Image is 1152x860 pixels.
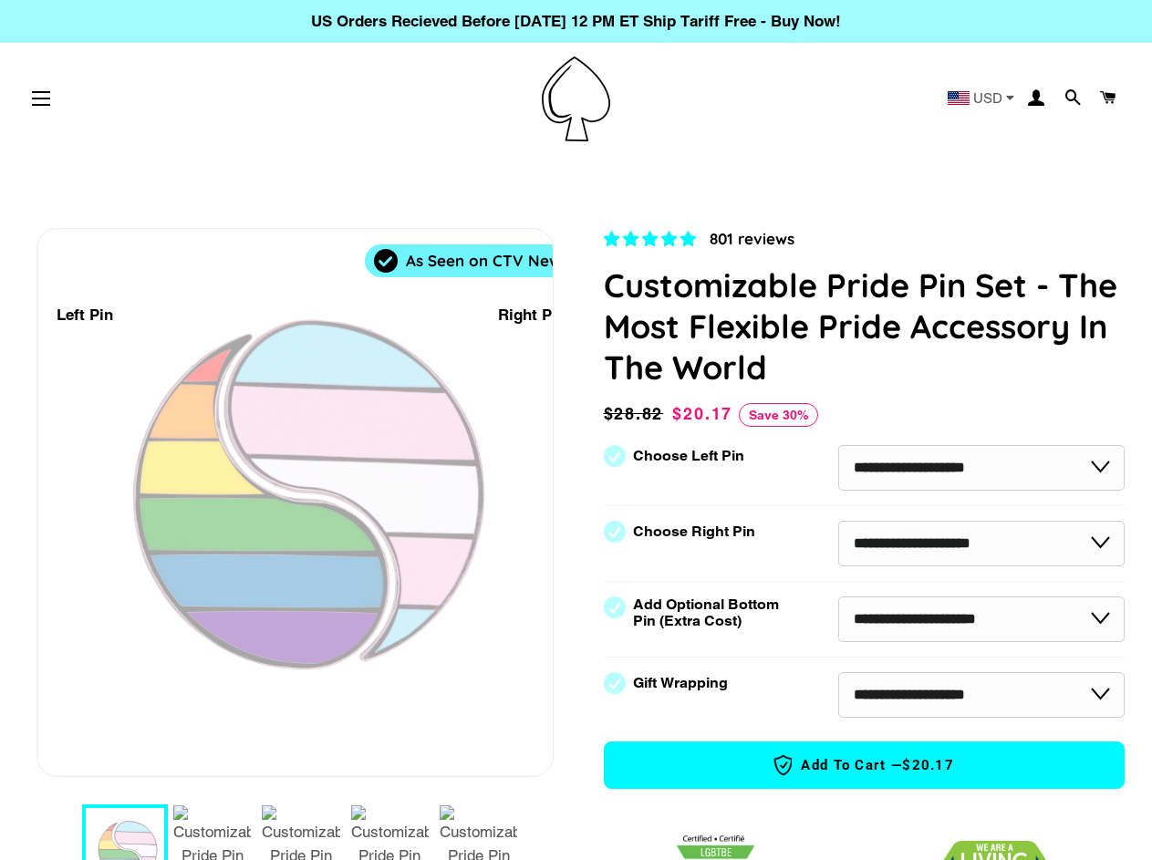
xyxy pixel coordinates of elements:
span: Save 30% [739,403,818,427]
label: Choose Right Pin [633,523,755,540]
label: Gift Wrapping [633,675,728,691]
span: $28.82 [604,401,669,427]
span: 801 reviews [710,229,794,248]
button: Add to Cart —$20.17 [604,741,1126,789]
span: $20.17 [672,404,732,423]
div: 1 / 7 [37,229,553,776]
label: Choose Left Pin [633,448,744,464]
span: $20.17 [902,756,954,775]
span: USD [973,91,1002,105]
img: Pin-Ace [542,57,610,141]
div: Right Pin [498,303,566,327]
span: 4.83 stars [604,230,701,248]
h1: Customizable Pride Pin Set - The Most Flexible Pride Accessory In The World [604,264,1126,388]
span: Add to Cart — [632,753,1097,777]
label: Add Optional Bottom Pin (Extra Cost) [633,596,786,629]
